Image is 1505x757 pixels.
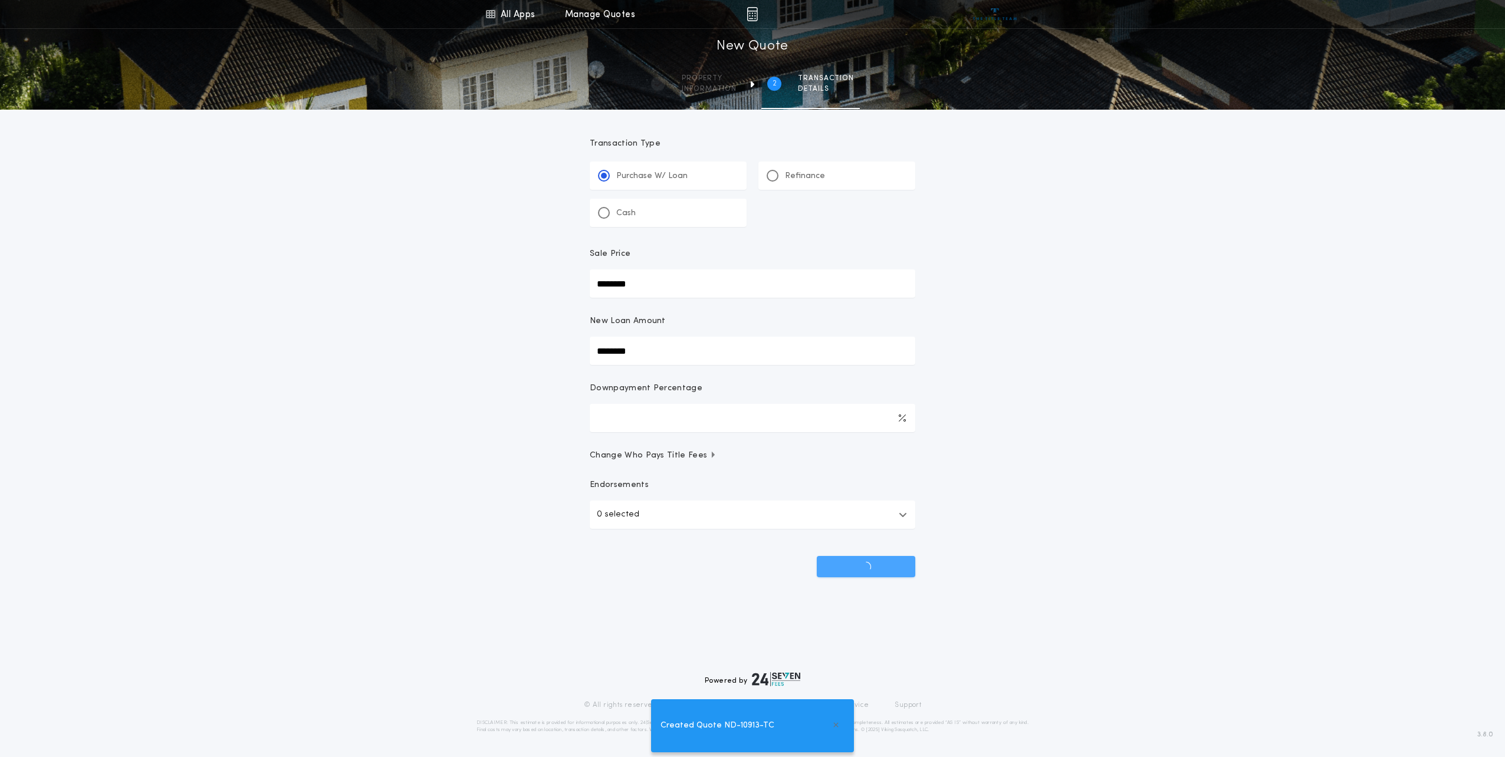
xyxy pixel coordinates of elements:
p: New Loan Amount [590,315,666,327]
img: vs-icon [973,8,1017,20]
h1: New Quote [717,37,788,56]
button: 0 selected [590,501,915,529]
p: Cash [616,208,636,219]
span: information [682,84,737,94]
p: Refinance [785,170,825,182]
img: logo [752,672,800,686]
p: 0 selected [597,508,639,522]
p: Downpayment Percentage [590,383,702,394]
p: Sale Price [590,248,630,260]
p: Purchase W/ Loan [616,170,688,182]
span: Property [682,74,737,83]
span: details [798,84,854,94]
button: Change Who Pays Title Fees [590,450,915,462]
input: New Loan Amount [590,337,915,365]
span: Transaction [798,74,854,83]
input: Sale Price [590,269,915,298]
h2: 2 [773,79,777,88]
input: Downpayment Percentage [590,404,915,432]
span: Created Quote ND-10913-TC [661,719,774,732]
img: img [747,7,758,21]
p: Transaction Type [590,138,915,150]
span: Change Who Pays Title Fees [590,450,717,462]
div: Powered by [705,672,800,686]
p: Endorsements [590,479,915,491]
